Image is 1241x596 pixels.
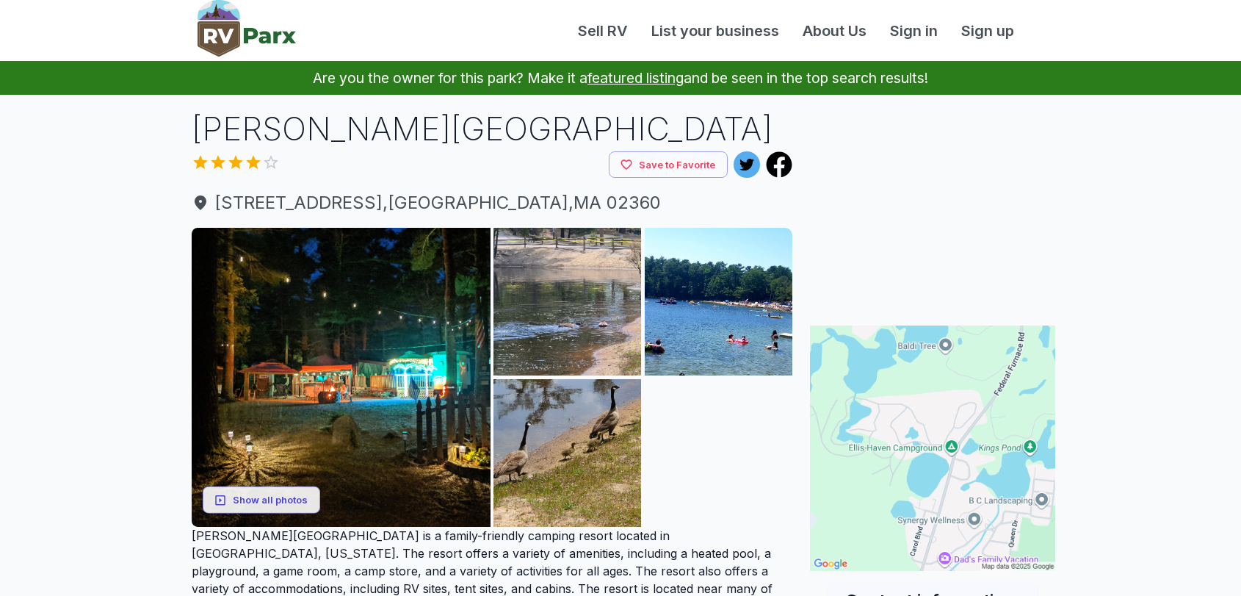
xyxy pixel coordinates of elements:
p: Are you the owner for this park? Make it a and be seen in the top search results! [18,61,1223,95]
a: Sell RV [566,20,640,42]
a: [STREET_ADDRESS],[GEOGRAPHIC_DATA],MA 02360 [192,190,792,216]
img: AAcXr8oGmoDO9kadEUBZ7k8OrTnfUxFxRG2FcthWQHcx8WJPxiILHmBrRgeH32gNHUUpFB3G1tjQ5Tz6xlWNXGuGkYPfekYWO... [192,228,491,527]
img: AAcXr8rLeQQE2d1rRrQsXU8jBimHnjmmjvBiZD2AzXZ_qudPL-tdI7TsaW3m5lkX7pGoH6xAhQL8ikIcfnf0GYy0LM-AZ0TOA... [645,379,792,527]
button: Show all photos [203,487,320,514]
img: AAcXr8ryxHwar1vyNCc6_tmBwNq0pXR38oLDoTKVIy36qd_KVIJtDsHhnbhDFtgaVVcu8K1Xd2qN974Q6kifHhE7ynS16koMt... [645,228,792,376]
img: AAcXr8oRye6ee2lOPX1ZfkCdyUVvALnUnsTE5EsK65WuuJim_7eSC-lJQj6AZ41U_BbqpVUAl2x43wTcFGo0eIU9NcsGYjR00... [493,228,641,376]
a: About Us [791,20,878,42]
h1: [PERSON_NAME][GEOGRAPHIC_DATA] [192,107,792,151]
button: Save to Favorite [609,151,728,179]
a: Sign up [949,20,1026,42]
a: Sign in [878,20,949,42]
img: Map for Ellis Haven Camping Resort [810,326,1055,571]
span: [STREET_ADDRESS] , [GEOGRAPHIC_DATA] , MA 02360 [192,190,792,216]
iframe: Advertisement [810,107,1055,290]
a: featured listing [587,69,684,87]
img: AAcXr8rVv8Q-mB2xKpQ4eryUKDpPMzXHssNi7Iwl05rp2yEdM0Vfl2nUtFc5Uubppn6926qM6TLMGpEkwZsBZ5rK-02Zc5wPs... [493,379,641,527]
a: List your business [640,20,791,42]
